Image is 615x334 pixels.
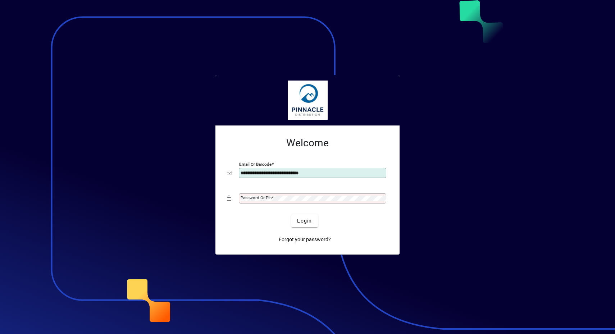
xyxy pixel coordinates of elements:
mat-label: Email or Barcode [239,162,272,167]
span: Forgot your password? [279,236,331,243]
a: Forgot your password? [276,233,334,246]
mat-label: Password or Pin [241,195,272,200]
span: Login [297,217,312,225]
button: Login [291,214,318,227]
h2: Welcome [227,137,388,149]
